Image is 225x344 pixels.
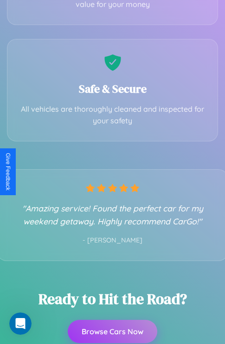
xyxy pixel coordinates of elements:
button: Browse Cars Now [68,320,157,343]
h2: Ready to Hit the Road? [39,289,187,309]
p: - [PERSON_NAME] [7,235,218,247]
p: All vehicles are thoroughly cleaned and inspected for your safety [17,103,208,127]
p: "Amazing service! Found the perfect car for my weekend getaway. Highly recommend CarGo!" [7,202,218,228]
iframe: Intercom live chat [9,312,32,335]
div: Give Feedback [5,153,11,191]
h3: Safe & Secure [17,81,208,96]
